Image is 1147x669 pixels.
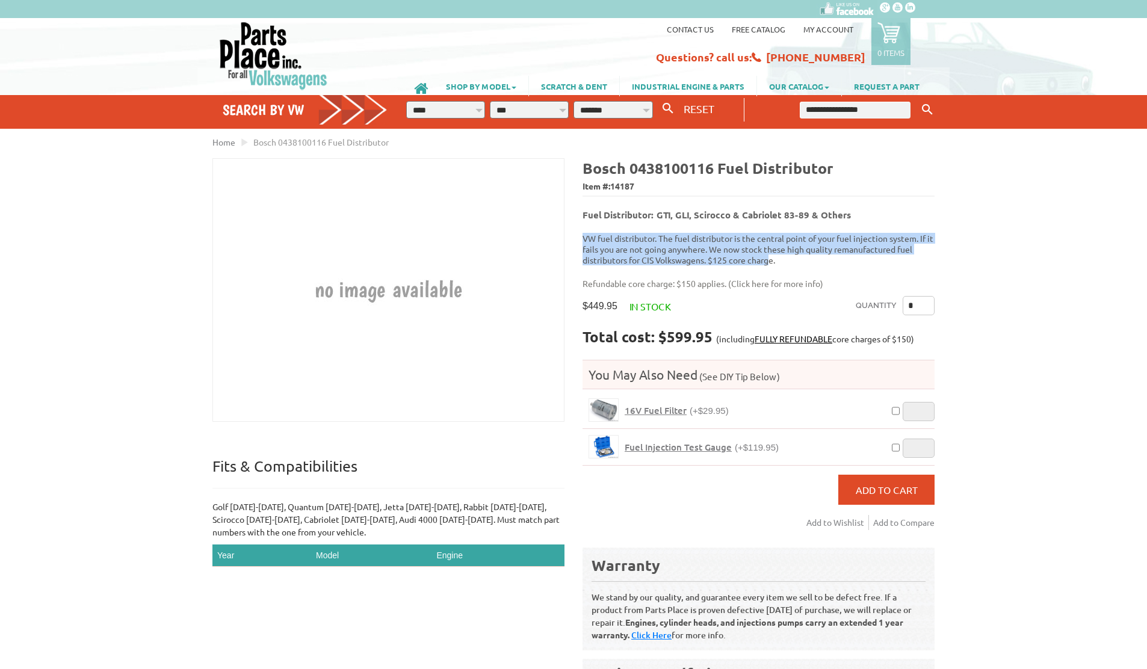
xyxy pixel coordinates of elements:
[212,137,235,147] a: Home
[592,555,926,575] div: Warranty
[625,441,732,453] span: Fuel Injection Test Gauge
[212,501,564,538] p: Golf [DATE]-[DATE], Quantum [DATE]-[DATE], Jetta [DATE]-[DATE], Rabbit [DATE]-[DATE], Scirocco [D...
[873,515,935,530] a: Add to Compare
[658,100,678,117] button: Search By VW...
[592,581,926,641] p: We stand by our quality, and guarantee every item we sell to be defect free. If a product from Pa...
[731,278,820,289] a: Click here for more info
[431,544,564,567] th: Engine
[589,399,618,421] img: 16V Fuel Filter
[806,515,869,530] a: Add to Wishlist
[757,76,841,96] a: OUR CATALOG
[697,371,780,382] span: (See DIY Tip Below)
[838,475,935,505] button: Add to Cart
[583,158,833,177] b: Bosch 0438100116 Fuel Distributor
[610,180,634,191] span: 14187
[732,24,785,34] a: Free Catalog
[629,300,671,312] span: In stock
[583,366,935,383] h4: You May Also Need
[583,327,713,346] strong: Total cost: $599.95
[856,296,897,315] label: Quantity
[212,457,564,489] p: Fits & Compatibilities
[589,398,619,422] a: 16V Fuel Filter
[258,159,520,421] img: Bosch 0438100116 Fuel Distributor
[253,137,389,147] span: Bosch 0438100116 Fuel Distributor
[583,209,851,221] b: Fuel Distributor: GTI, GLI, Scirocco & Cabriolet 83-89 & Others
[620,76,756,96] a: INDUSTRIAL ENGINE & PARTS
[311,544,431,567] th: Model
[690,405,729,416] span: (+$29.95)
[667,24,714,34] a: Contact us
[918,100,936,120] button: Keyword Search
[592,617,903,640] b: Engines, cylinder heads, and injections pumps carry an extended 1 year warranty.
[625,404,687,416] span: 16V Fuel Filter
[589,436,618,458] img: Fuel Injection Test Gauge
[679,100,719,117] button: RESET
[583,178,935,196] span: Item #:
[434,76,528,96] a: SHOP BY MODEL
[529,76,619,96] a: SCRATCH & DENT
[856,484,918,496] span: Add to Cart
[625,442,779,453] a: Fuel Injection Test Gauge(+$119.95)
[583,277,926,290] p: Refundable core charge: $150 applies. ( )
[871,18,910,65] a: 0 items
[803,24,853,34] a: My Account
[735,442,779,452] span: (+$119.95)
[625,405,729,416] a: 16V Fuel Filter(+$29.95)
[716,333,914,344] span: (including core charges of $150)
[842,76,932,96] a: REQUEST A PART
[631,629,672,641] a: Click Here
[583,300,617,312] span: $449.95
[583,233,935,265] p: VW fuel distributor. The fuel distributor is the central point of your fuel injection system. If ...
[755,333,832,344] a: FULLY REFUNDABLE
[589,435,619,458] a: Fuel Injection Test Gauge
[223,101,388,119] h4: Search by VW
[684,102,714,115] span: RESET
[218,21,329,90] img: Parts Place Inc!
[877,48,904,58] p: 0 items
[212,544,311,567] th: Year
